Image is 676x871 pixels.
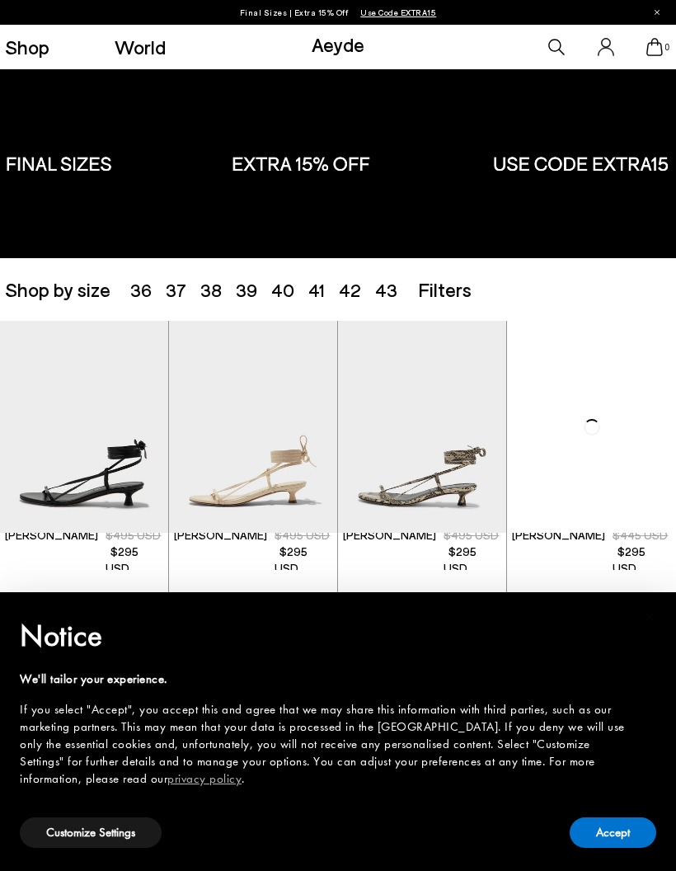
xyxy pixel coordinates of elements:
[20,614,630,657] h2: Notice
[20,701,630,788] div: If you select "Accept", you accept this and agree that we may share this information with third p...
[167,770,242,787] a: privacy policy
[645,604,655,629] span: ×
[630,597,669,637] button: Close this notice
[570,817,656,848] button: Accept
[20,671,630,688] div: We'll tailor your experience.
[20,817,162,848] button: Customize Settings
